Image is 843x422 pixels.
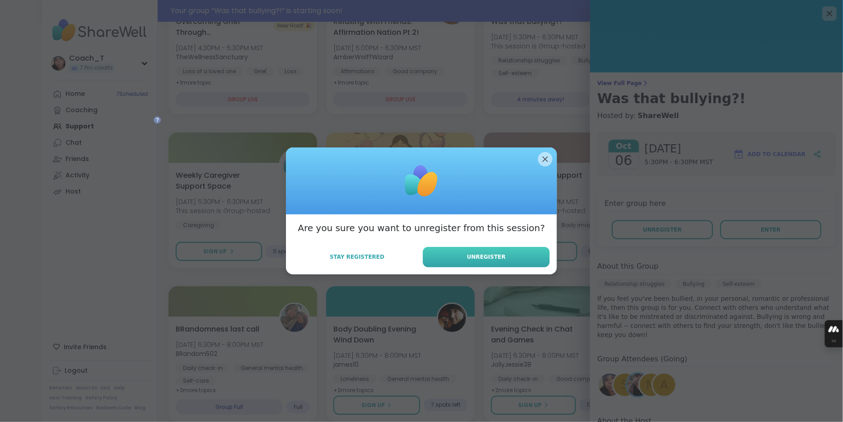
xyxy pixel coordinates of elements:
button: Unregister [423,247,550,267]
iframe: Spotlight [154,116,161,123]
span: Unregister [467,253,506,261]
button: Stay Registered [293,247,421,266]
span: Stay Registered [330,253,384,261]
img: ShareWell Logomark [399,158,444,204]
h3: Are you sure you want to unregister from this session? [298,222,545,234]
